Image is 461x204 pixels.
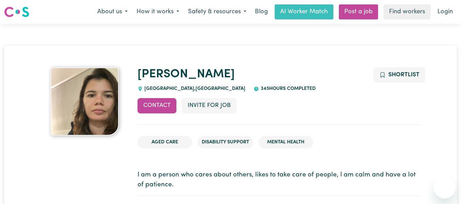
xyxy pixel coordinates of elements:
[182,98,236,113] button: Invite for Job
[434,177,456,199] iframe: Button to launch messaging window
[138,68,235,80] a: [PERSON_NAME]
[275,4,333,19] a: AI Worker Match
[339,4,378,19] a: Post a job
[259,136,313,149] li: Mental Health
[40,67,129,136] a: Simone's profile picture'
[138,170,421,190] p: I am a person who cares about others, likes to take care of people, I am calm and have a lot of p...
[374,67,425,82] button: Add to shortlist
[184,5,251,19] button: Safety & resources
[4,6,29,18] img: Careseekers logo
[4,4,29,20] a: Careseekers logo
[93,5,132,19] button: About us
[388,72,419,78] span: Shortlist
[138,98,176,113] button: Contact
[132,5,184,19] button: How it works
[433,4,457,19] a: Login
[198,136,253,149] li: Disability Support
[251,4,272,19] a: Blog
[259,86,316,91] span: 345 hours completed
[384,4,431,19] a: Find workers
[143,86,246,91] span: [GEOGRAPHIC_DATA] , [GEOGRAPHIC_DATA]
[138,136,192,149] li: Aged Care
[51,67,119,136] img: Simone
